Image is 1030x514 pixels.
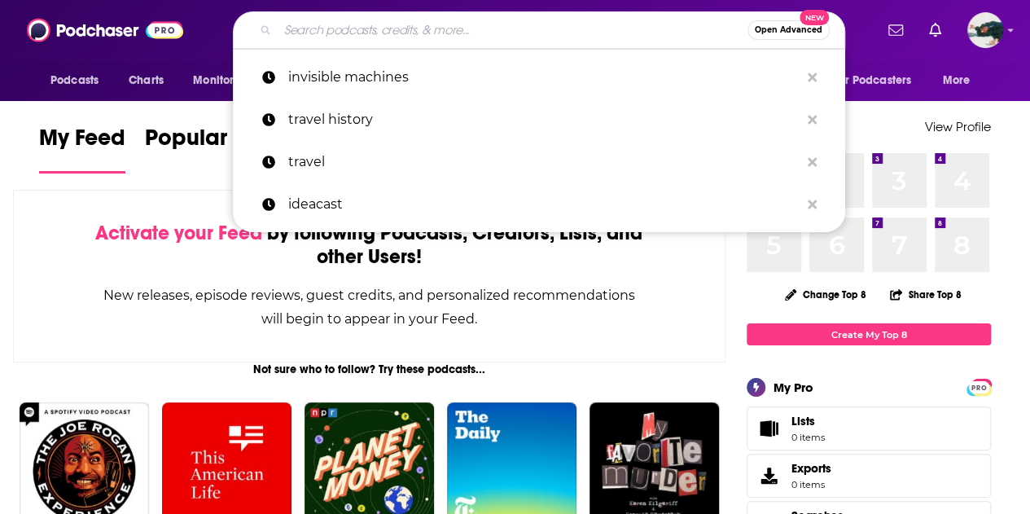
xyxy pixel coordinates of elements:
[791,414,825,428] span: Lists
[822,65,935,96] button: open menu
[755,26,822,34] span: Open Advanced
[969,381,988,393] span: PRO
[288,99,800,141] p: travel history
[967,12,1003,48] button: Show profile menu
[95,221,262,245] span: Activate your Feed
[288,141,800,183] p: travel
[791,461,831,476] span: Exports
[752,417,785,440] span: Lists
[233,99,845,141] a: travel history
[775,284,876,305] button: Change Top 8
[747,454,991,498] a: Exports
[50,69,99,92] span: Podcasts
[791,479,831,490] span: 0 items
[967,12,1003,48] span: Logged in as fsg.publicity
[889,279,962,310] button: Share Top 8
[13,362,725,376] div: Not sure who to follow? Try these podcasts...
[145,124,283,161] span: Popular Feed
[747,323,991,345] a: Create My Top 8
[118,65,173,96] a: Charts
[969,380,988,393] a: PRO
[39,65,120,96] button: open menu
[27,15,183,46] img: Podchaser - Follow, Share and Rate Podcasts
[833,69,911,92] span: For Podcasters
[943,69,971,92] span: More
[233,141,845,183] a: travel
[752,464,785,487] span: Exports
[233,183,845,226] a: ideacast
[182,65,272,96] button: open menu
[233,56,845,99] a: invisible machines
[278,17,747,43] input: Search podcasts, credits, & more...
[967,12,1003,48] img: User Profile
[800,10,829,25] span: New
[882,16,909,44] a: Show notifications dropdown
[747,406,991,450] a: Lists
[747,20,830,40] button: Open AdvancedNew
[791,414,815,428] span: Lists
[288,183,800,226] p: ideacast
[193,69,251,92] span: Monitoring
[233,11,845,49] div: Search podcasts, credits, & more...
[931,65,991,96] button: open menu
[288,56,800,99] p: invisible machines
[129,69,164,92] span: Charts
[145,124,283,174] a: Popular Feed
[39,124,125,174] a: My Feed
[95,222,643,269] div: by following Podcasts, Creators, Lists, and other Users!
[774,380,813,395] div: My Pro
[95,283,643,331] div: New releases, episode reviews, guest credits, and personalized recommendations will begin to appe...
[39,124,125,161] span: My Feed
[923,16,948,44] a: Show notifications dropdown
[791,432,825,443] span: 0 items
[925,119,991,134] a: View Profile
